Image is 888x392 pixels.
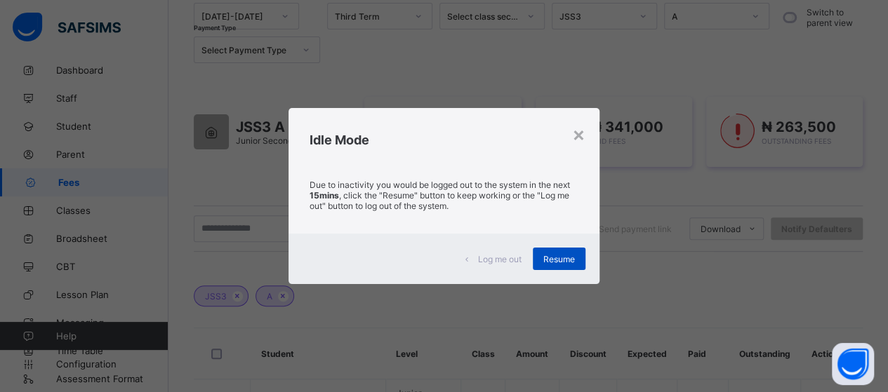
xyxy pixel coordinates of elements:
[310,133,578,147] h2: Idle Mode
[310,180,578,211] p: Due to inactivity you would be logged out to the system in the next , click the "Resume" button t...
[572,122,585,146] div: ×
[543,254,575,264] span: Resume
[478,254,522,264] span: Log me out
[832,343,874,385] button: Open asap
[310,190,339,201] strong: 15mins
